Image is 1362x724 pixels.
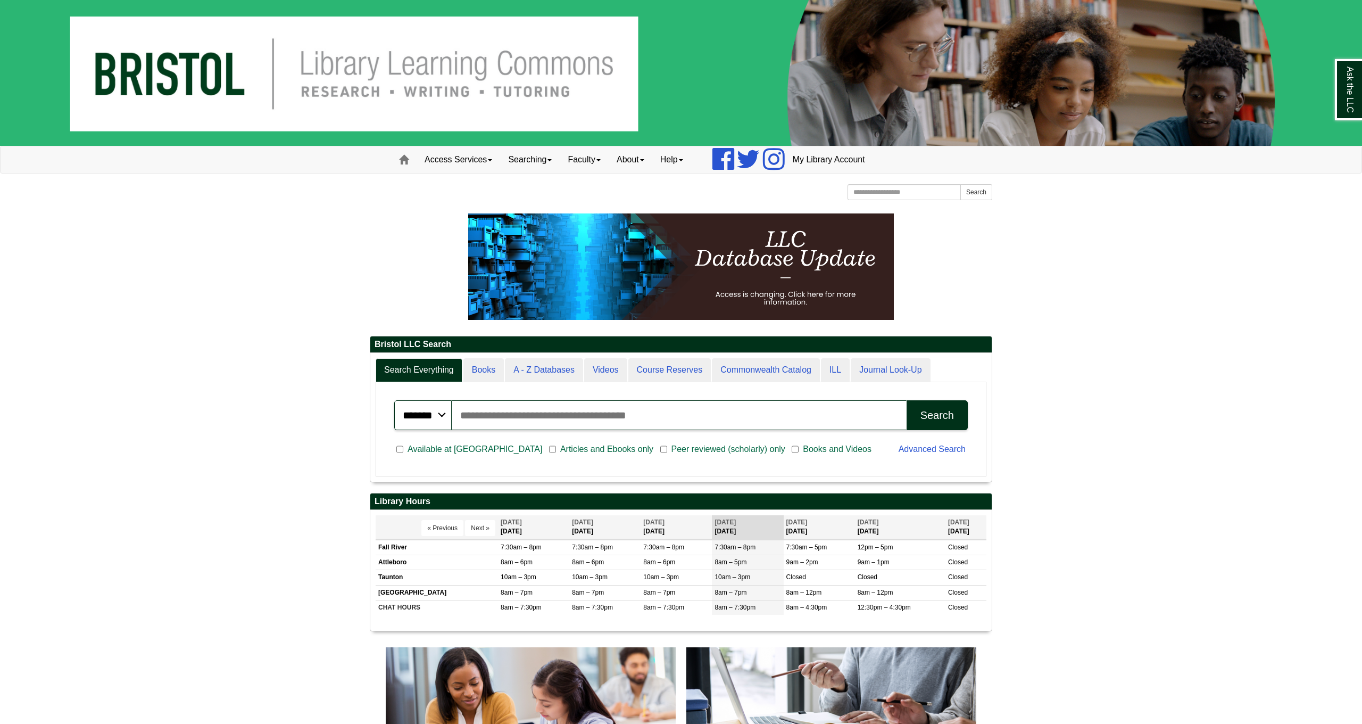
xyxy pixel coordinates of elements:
[376,358,462,382] a: Search Everything
[501,519,522,526] span: [DATE]
[784,515,855,539] th: [DATE]
[792,445,799,454] input: Books and Videos
[920,409,954,422] div: Search
[821,358,850,382] a: ILL
[572,519,593,526] span: [DATE]
[370,336,992,353] h2: Bristol LLC Search
[858,519,879,526] span: [DATE]
[609,146,652,173] a: About
[549,445,556,454] input: Articles and Ebooks only
[501,589,533,596] span: 8am – 7pm
[505,358,583,382] a: A - Z Databases
[851,358,930,382] a: Journal Look-Up
[715,604,755,611] span: 8am – 7:30pm
[712,515,783,539] th: [DATE]
[501,573,536,581] span: 10am – 3pm
[715,589,746,596] span: 8am – 7pm
[660,445,667,454] input: Peer reviewed (scholarly) only
[560,146,609,173] a: Faculty
[572,544,613,551] span: 7:30am – 8pm
[370,493,992,510] h2: Library Hours
[468,213,894,320] img: HTML tutorial
[948,558,968,566] span: Closed
[376,600,498,615] td: CHAT HOURS
[569,515,641,539] th: [DATE]
[715,544,755,551] span: 7:30am – 8pm
[715,573,750,581] span: 10am – 3pm
[948,604,968,611] span: Closed
[403,443,546,456] span: Available at [GEOGRAPHIC_DATA]
[643,573,679,581] span: 10am – 3pm
[396,445,403,454] input: Available at [GEOGRAPHIC_DATA]
[786,519,808,526] span: [DATE]
[628,358,711,382] a: Course Reserves
[376,570,498,585] td: Taunton
[712,358,820,382] a: Commonwealth Catalog
[572,589,604,596] span: 8am – 7pm
[945,515,986,539] th: [DATE]
[799,443,876,456] span: Books and Videos
[960,184,992,200] button: Search
[907,400,968,430] button: Search
[501,558,533,566] span: 8am – 6pm
[417,146,500,173] a: Access Services
[376,555,498,570] td: Attleboro
[643,519,665,526] span: [DATE]
[948,519,969,526] span: [DATE]
[858,589,893,596] span: 8am – 12pm
[643,604,684,611] span: 8am – 7:30pm
[572,558,604,566] span: 8am – 6pm
[855,515,945,539] th: [DATE]
[785,146,873,173] a: My Library Account
[858,573,877,581] span: Closed
[421,520,463,536] button: « Previous
[786,544,827,551] span: 7:30am – 5pm
[948,544,968,551] span: Closed
[501,604,542,611] span: 8am – 7:30pm
[858,544,893,551] span: 12pm – 5pm
[899,445,966,454] a: Advanced Search
[501,544,542,551] span: 7:30am – 8pm
[584,358,627,382] a: Videos
[858,558,890,566] span: 9am – 1pm
[376,540,498,555] td: Fall River
[858,604,911,611] span: 12:30pm – 4:30pm
[463,358,504,382] a: Books
[500,146,560,173] a: Searching
[643,544,684,551] span: 7:30am – 8pm
[556,443,658,456] span: Articles and Ebooks only
[643,558,675,566] span: 8am – 6pm
[652,146,691,173] a: Help
[572,604,613,611] span: 8am – 7:30pm
[786,589,822,596] span: 8am – 12pm
[715,558,746,566] span: 8am – 5pm
[643,589,675,596] span: 8am – 7pm
[376,585,498,600] td: [GEOGRAPHIC_DATA]
[465,520,495,536] button: Next »
[641,515,712,539] th: [DATE]
[948,589,968,596] span: Closed
[572,573,608,581] span: 10am – 3pm
[948,573,968,581] span: Closed
[667,443,790,456] span: Peer reviewed (scholarly) only
[498,515,569,539] th: [DATE]
[715,519,736,526] span: [DATE]
[786,573,806,581] span: Closed
[786,558,818,566] span: 9am – 2pm
[786,604,827,611] span: 8am – 4:30pm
